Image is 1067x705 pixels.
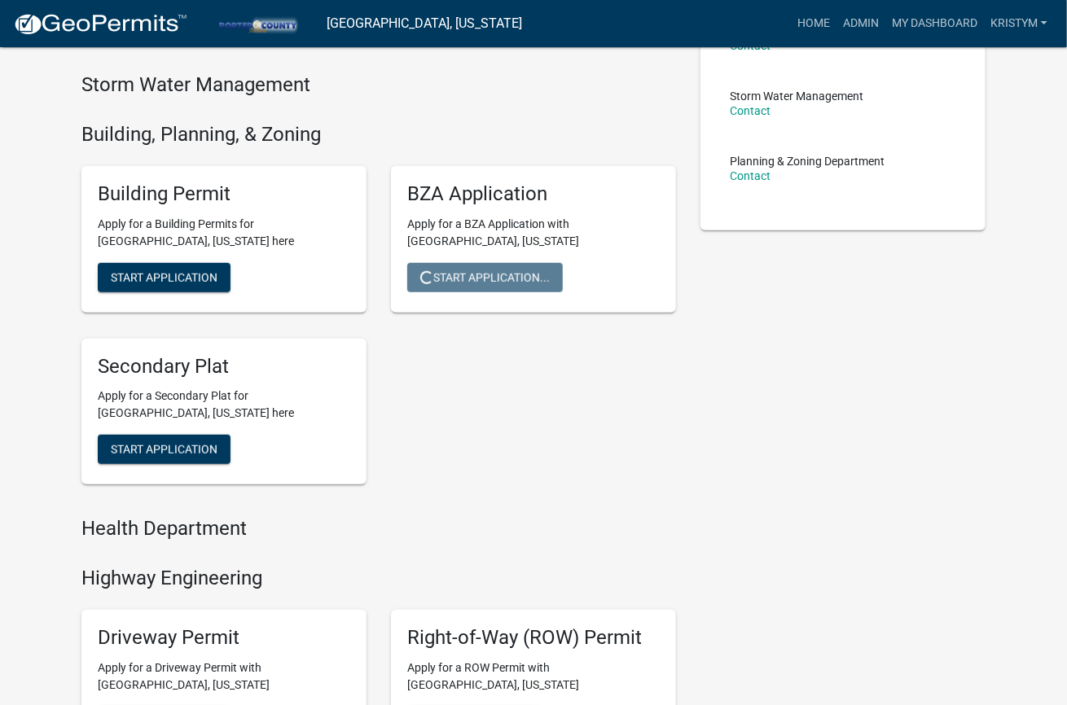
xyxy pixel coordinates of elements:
a: Contact [730,169,771,182]
span: Start Application [111,270,217,283]
img: Porter County, Indiana [200,12,314,34]
h5: Building Permit [98,182,350,206]
button: Start Application [98,263,231,292]
h5: BZA Application [407,182,660,206]
span: Start Application [111,443,217,456]
button: Start Application [98,435,231,464]
h5: Driveway Permit [98,626,350,650]
h4: Highway Engineering [81,567,676,590]
p: Apply for a Building Permits for [GEOGRAPHIC_DATA], [US_STATE] here [98,216,350,250]
a: [GEOGRAPHIC_DATA], [US_STATE] [327,10,522,37]
h4: Building, Planning, & Zoning [81,123,676,147]
a: Admin [836,8,885,39]
p: Apply for a Driveway Permit with [GEOGRAPHIC_DATA], [US_STATE] [98,659,350,694]
a: Home [791,8,836,39]
p: Planning & Zoning Department [730,155,885,167]
p: Apply for a BZA Application with [GEOGRAPHIC_DATA], [US_STATE] [407,216,660,250]
a: KristyM [984,8,1054,39]
a: Contact [730,104,771,117]
button: Start Application... [407,263,563,292]
p: Apply for a ROW Permit with [GEOGRAPHIC_DATA], [US_STATE] [407,659,660,694]
h5: Secondary Plat [98,355,350,379]
h5: Right-of-Way (ROW) Permit [407,626,660,650]
p: Storm Water Management [730,90,863,102]
span: Start Application... [420,270,550,283]
p: Apply for a Secondary Plat for [GEOGRAPHIC_DATA], [US_STATE] here [98,388,350,422]
a: My Dashboard [885,8,984,39]
h4: Health Department [81,517,676,541]
h4: Storm Water Management [81,73,676,97]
